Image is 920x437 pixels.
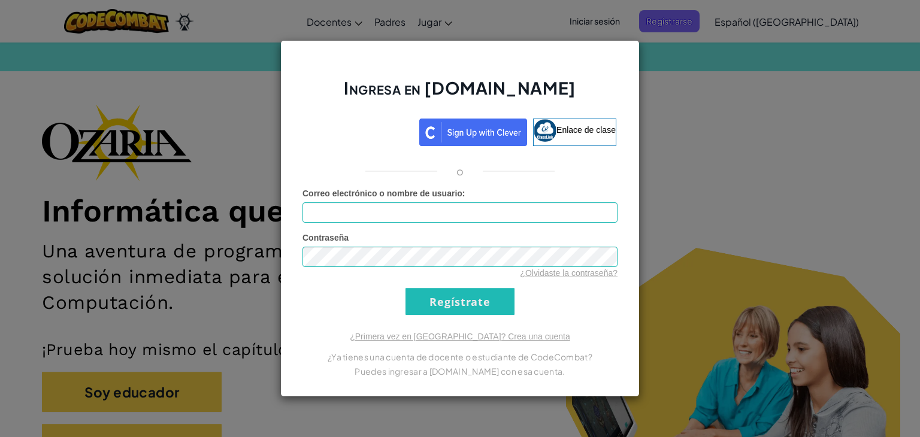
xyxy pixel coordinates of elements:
font: o [456,164,464,178]
input: Regístrate [405,288,515,315]
img: classlink-logo-small.png [534,119,556,142]
a: ¿Primera vez en [GEOGRAPHIC_DATA]? Crea una cuenta [350,332,570,341]
font: Enlace de clase [556,125,616,135]
font: Contraseña [302,233,349,242]
img: clever_sso_button@2x.png [419,119,527,146]
a: ¿Olvidaste la contraseña? [520,268,618,278]
iframe: Iniciar sesión con el botón de Google [298,117,419,144]
font: Correo electrónico o nombre de usuario [302,189,462,198]
font: Ingresa en [DOMAIN_NAME] [344,77,576,98]
font: : [462,189,465,198]
font: Puedes ingresar a [DOMAIN_NAME] con esa cuenta. [355,366,565,377]
font: ¿Ya tienes una cuenta de docente o estudiante de CodeCombat? [328,351,592,362]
